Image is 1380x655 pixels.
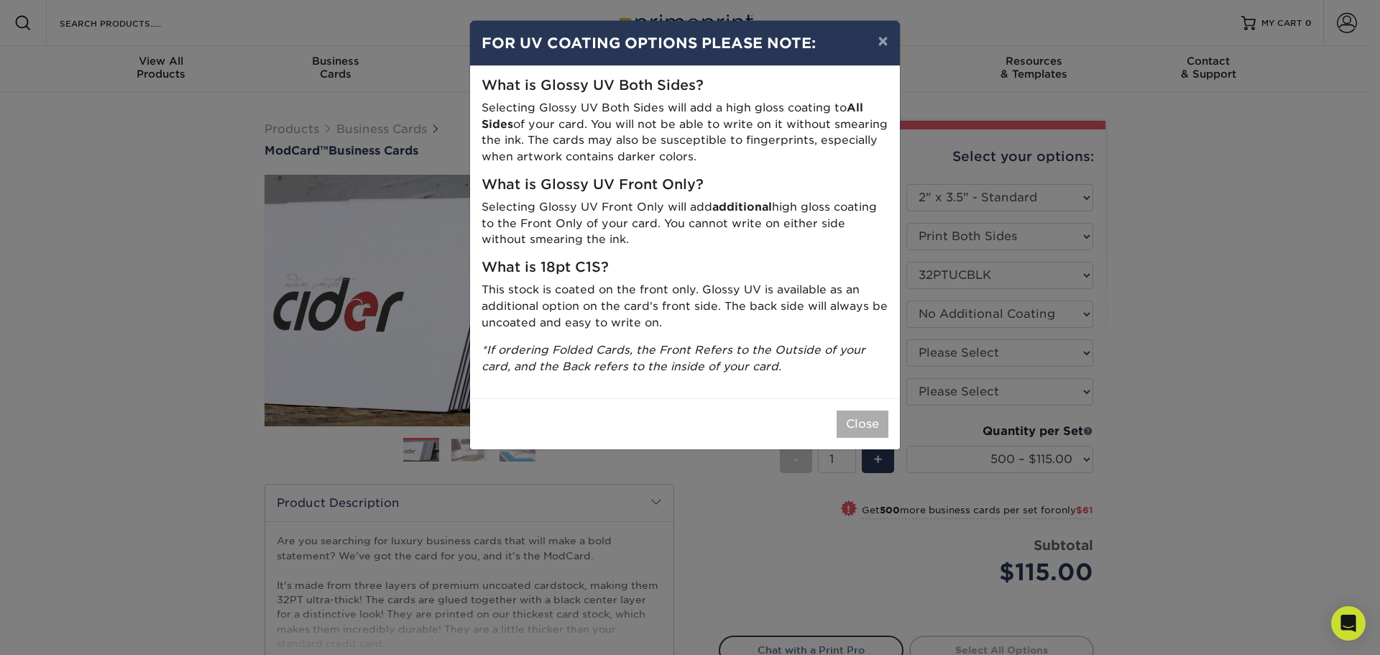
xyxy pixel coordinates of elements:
p: This stock is coated on the front only. Glossy UV is available as an additional option on the car... [482,282,888,331]
button: × [866,21,899,61]
h5: What is Glossy UV Both Sides? [482,78,888,94]
h5: What is Glossy UV Front Only? [482,177,888,193]
button: Close [837,411,888,438]
h4: FOR UV COATING OPTIONS PLEASE NOTE: [482,32,888,54]
i: *If ordering Folded Cards, the Front Refers to the Outside of your card, and the Back refers to t... [482,343,865,373]
h5: What is 18pt C1S? [482,260,888,276]
div: Open Intercom Messenger [1331,606,1366,641]
strong: additional [712,200,772,214]
p: Selecting Glossy UV Both Sides will add a high gloss coating to of your card. You will not be abl... [482,100,888,165]
p: Selecting Glossy UV Front Only will add high gloss coating to the Front Only of your card. You ca... [482,199,888,248]
strong: All Sides [482,101,863,131]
